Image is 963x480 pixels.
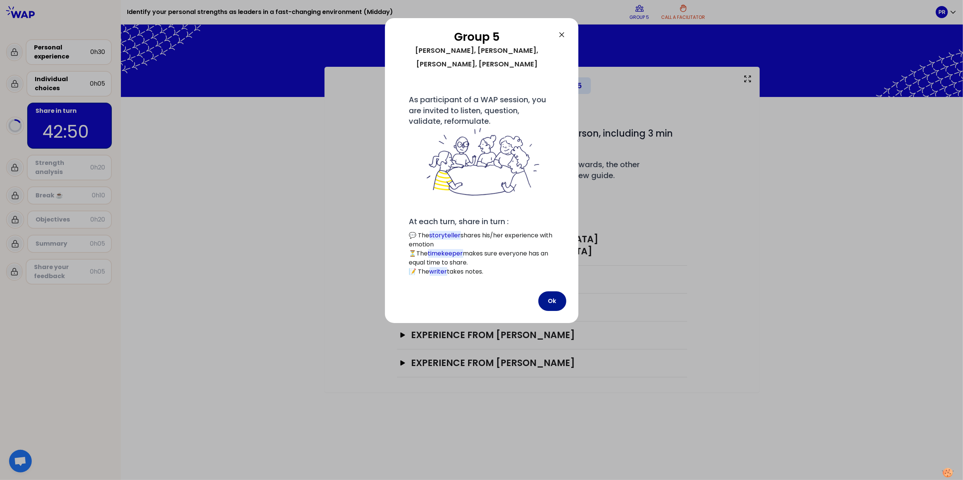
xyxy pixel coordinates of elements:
[409,216,509,227] span: At each turn, share in turn :
[409,249,554,267] p: ⏳The makes sure everyone has an equal time to share.
[430,267,447,276] mark: writer
[397,30,557,44] h2: Group 5
[409,94,554,198] span: As participant of a WAP session, you are invited to listen, question, validate, reformulate.
[428,249,463,258] mark: timekeeper
[397,44,557,71] div: [PERSON_NAME], [PERSON_NAME], [PERSON_NAME], [PERSON_NAME]
[430,231,461,240] mark: storyteller
[422,126,541,198] img: filesOfInstructions%2Fbienvenue%20dans%20votre%20groupe%20-%20petit.png
[409,267,554,276] p: 📝 The takes notes.
[538,291,566,311] button: Ok
[409,231,554,249] p: 💬 The shares his/her experience with emotion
